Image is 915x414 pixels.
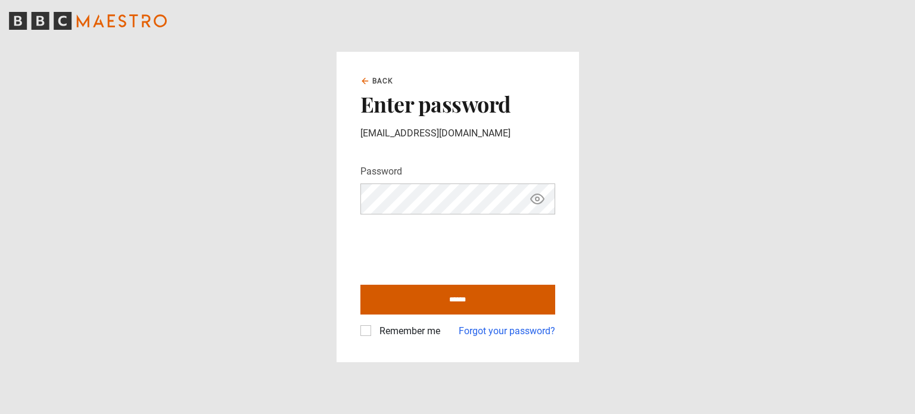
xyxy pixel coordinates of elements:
svg: BBC Maestro [9,12,167,30]
iframe: reCAPTCHA [360,224,541,270]
a: Back [360,76,394,86]
button: Show password [527,189,547,210]
span: Back [372,76,394,86]
label: Password [360,164,402,179]
h2: Enter password [360,91,555,116]
a: Forgot your password? [459,324,555,338]
p: [EMAIL_ADDRESS][DOMAIN_NAME] [360,126,555,141]
label: Remember me [375,324,440,338]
